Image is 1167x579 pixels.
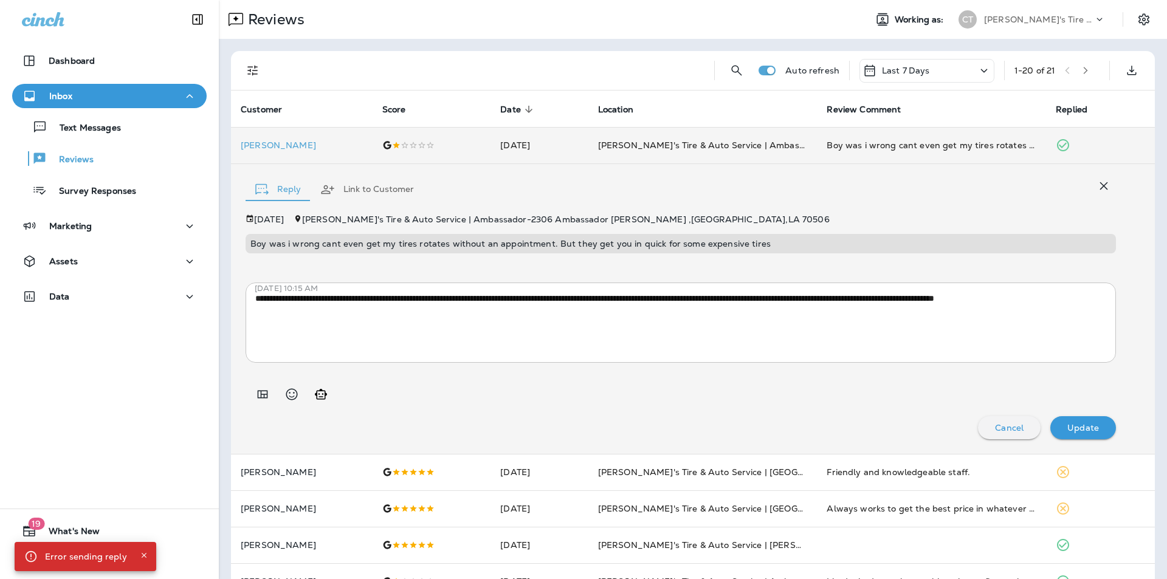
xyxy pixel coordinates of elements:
span: Date [500,104,537,115]
button: Update [1050,416,1116,439]
p: Auto refresh [785,66,839,75]
td: [DATE] [491,490,588,527]
button: Collapse Sidebar [181,7,215,32]
td: [DATE] [491,127,588,163]
button: Filters [241,58,265,83]
button: Search Reviews [725,58,749,83]
td: [DATE] [491,454,588,490]
p: Inbox [49,91,72,101]
p: Reviews [243,10,305,29]
div: CT [959,10,977,29]
button: Reviews [12,146,207,171]
p: [PERSON_NAME] [241,140,363,150]
button: Close [137,548,151,563]
button: Inbox [12,84,207,108]
button: Text Messages [12,114,207,140]
p: Reviews [47,154,94,166]
div: Always works to get the best price in whatever service I bring my car in to have done. Just put 3... [827,502,1036,515]
button: Settings [1133,9,1155,30]
span: Score [382,104,406,115]
td: [DATE] [491,527,588,563]
p: [DATE] [254,214,284,224]
span: Customer [241,104,298,115]
div: Friendly and knowledgeable staff. [827,466,1036,478]
span: Location [598,104,633,115]
button: Add in a premade template [250,382,275,406]
p: Last 7 Days [882,66,930,75]
span: [PERSON_NAME]'s Tire & Auto Service | [GEOGRAPHIC_DATA] [598,503,864,514]
p: [PERSON_NAME] [241,467,363,477]
div: Boy was i wrong cant even get my tires rotates without an appointment. But they get you in quick ... [827,139,1036,151]
button: Marketing [12,214,207,238]
span: [PERSON_NAME]'s Tire & Auto Service | [PERSON_NAME] [598,540,845,550]
span: [PERSON_NAME]'s Tire & Auto Service | [GEOGRAPHIC_DATA] [598,467,864,478]
span: Customer [241,104,282,115]
p: Data [49,292,70,301]
span: Location [598,104,649,115]
button: Dashboard [12,49,207,73]
p: [PERSON_NAME]'s Tire & Auto [984,15,1093,24]
p: Dashboard [49,56,95,66]
button: Survey Responses [12,177,207,203]
div: Error sending reply [45,546,127,567]
p: [DATE] 10:15 AM [255,284,1125,293]
span: Review Comment [827,104,901,115]
p: [PERSON_NAME] [241,504,363,513]
p: [PERSON_NAME] [241,540,363,550]
span: Score [382,104,422,115]
span: What's New [36,526,100,541]
span: Review Comment [827,104,917,115]
span: [PERSON_NAME]'s Tire & Auto Service | Ambassador [598,140,823,151]
span: [PERSON_NAME]'s Tire & Auto Service | Ambassador - 2306 Ambassador [PERSON_NAME] , [GEOGRAPHIC_DA... [302,214,830,225]
div: 1 - 20 of 21 [1014,66,1055,75]
p: Text Messages [47,123,121,134]
span: Replied [1056,104,1087,115]
button: Select an emoji [280,382,304,406]
button: Link to Customer [311,168,424,211]
p: Update [1067,423,1099,433]
p: Cancel [995,423,1024,433]
p: Boy was i wrong cant even get my tires rotates without an appointment. But they get you in quick ... [250,239,1111,248]
button: Reply [246,168,311,211]
button: Export as CSV [1120,58,1144,83]
p: Marketing [49,221,92,231]
button: Data [12,284,207,309]
span: 19 [28,518,44,530]
button: Assets [12,249,207,273]
span: Working as: [895,15,946,25]
div: Click to view Customer Drawer [241,140,363,150]
p: Survey Responses [47,186,136,197]
button: 19What's New [12,519,207,543]
button: Support [12,548,207,572]
button: Generate AI response [309,382,333,406]
p: Assets [49,256,78,266]
button: Cancel [978,416,1041,439]
span: Date [500,104,521,115]
span: Replied [1056,104,1103,115]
